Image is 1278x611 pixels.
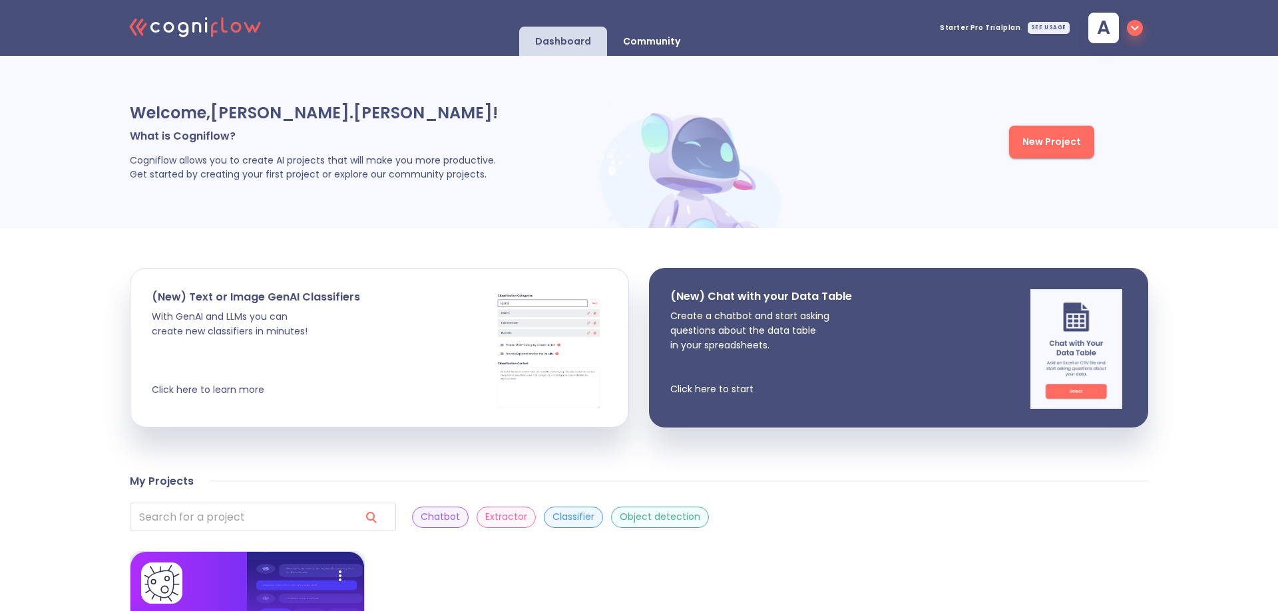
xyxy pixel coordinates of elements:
[1078,9,1148,47] button: a
[1097,19,1110,37] span: a
[1028,22,1070,34] div: SEE USAGE
[130,475,194,488] h4: My Projects
[623,35,680,48] p: Community
[152,309,360,397] p: With GenAI and LLMs you can create new classifiers in minutes! Click here to learn more
[495,290,602,410] img: cards stack img
[130,129,596,143] p: What is Cogniflow?
[130,503,349,531] input: search
[620,511,700,523] p: Object detection
[1030,289,1122,409] img: chat img
[485,511,527,523] p: Extractor
[670,289,852,303] p: (New) Chat with your Data Table
[130,102,596,124] p: Welcome, [PERSON_NAME].[PERSON_NAME] !
[130,154,596,182] p: Cogniflow allows you to create AI projects that will make you more productive. Get started by cre...
[1022,134,1081,150] span: New Project
[596,102,789,228] img: header robot
[670,308,852,396] p: Create a chatbot and start asking questions about the data table in your spreadsheets. Click here...
[152,290,360,304] p: (New) Text or Image GenAI Classifiers
[143,564,180,602] img: card avatar
[421,511,460,523] p: Chatbot
[535,35,591,48] p: Dashboard
[1009,126,1094,158] button: New Project
[940,25,1021,31] span: Starter Pro Trial plan
[552,511,594,523] p: Classifier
